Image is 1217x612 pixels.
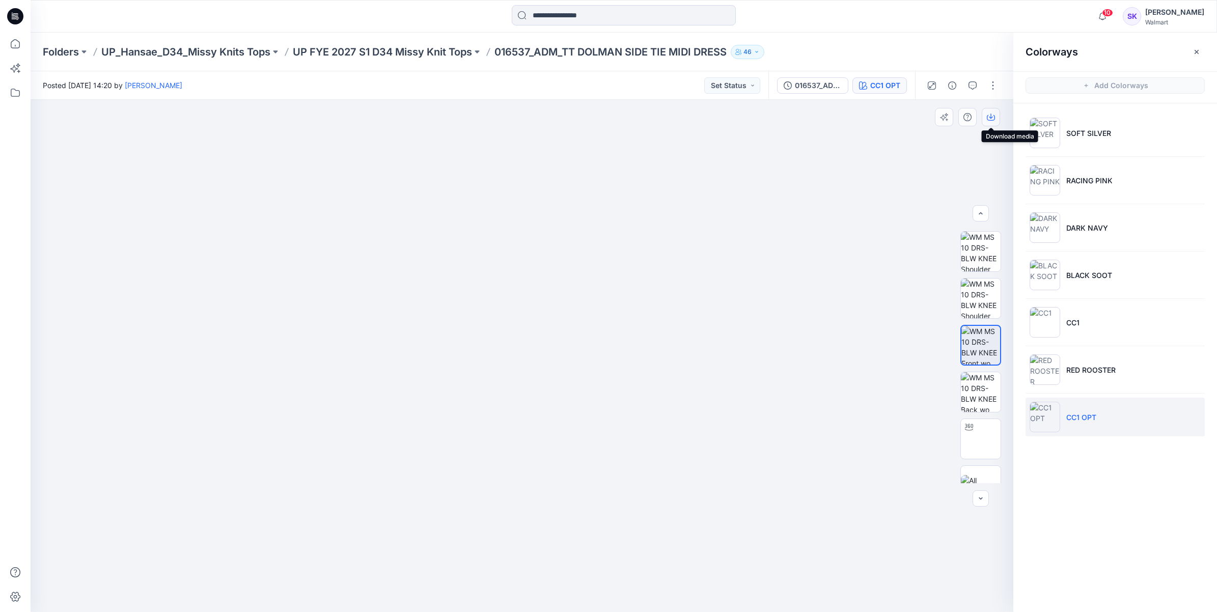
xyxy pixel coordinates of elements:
[961,232,1001,271] img: WM MS 10 DRS-BLW KNEE Shoulder Side short Slv 1
[1145,6,1204,18] div: [PERSON_NAME]
[1102,9,1113,17] span: 10
[1123,7,1141,25] div: SK
[1066,128,1111,138] p: SOFT SILVER
[1030,118,1060,148] img: SOFT SILVER
[961,372,1001,412] img: WM MS 10 DRS-BLW KNEE Back wo Avatar
[293,45,472,59] a: UP FYE 2027 S1 D34 Missy Knit Tops
[1030,307,1060,338] img: CC1
[101,45,270,59] a: UP_Hansae_D34_Missy Knits Tops
[777,77,848,94] button: 016537_ADM_TT DOLMAN SIDE TIE MIDI DRESS
[870,80,900,91] div: CC1 OPT
[1026,46,1078,58] h2: Colorways
[494,45,727,59] p: 016537_ADM_TT DOLMAN SIDE TIE MIDI DRESS
[1030,354,1060,385] img: RED ROOSTER
[125,81,182,90] a: [PERSON_NAME]
[1066,222,1108,233] p: DARK NAVY
[961,475,1001,496] img: All colorways
[1030,212,1060,243] img: DARK NAVY
[961,326,1000,365] img: WM MS 10 DRS-BLW KNEE Front wo Avatar
[961,279,1001,318] img: WM MS 10 DRS-BLW KNEE Shoulder Side short Slv 2
[1145,18,1204,26] div: Walmart
[1030,402,1060,432] img: CC1 OPT
[944,77,960,94] button: Details
[852,77,907,94] button: CC1 OPT
[743,46,752,58] p: 46
[731,45,764,59] button: 46
[1030,165,1060,196] img: RACING PINK
[43,80,182,91] span: Posted [DATE] 14:20 by
[1066,270,1112,281] p: BLACK SOOT
[1030,260,1060,290] img: BLACK SOOT
[1066,365,1116,375] p: RED ROOSTER
[1066,175,1113,186] p: RACING PINK
[43,45,79,59] a: Folders
[1066,317,1080,328] p: CC1
[795,80,842,91] div: 016537_ADM_TT DOLMAN SIDE TIE MIDI DRESS
[1066,412,1096,423] p: CC1 OPT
